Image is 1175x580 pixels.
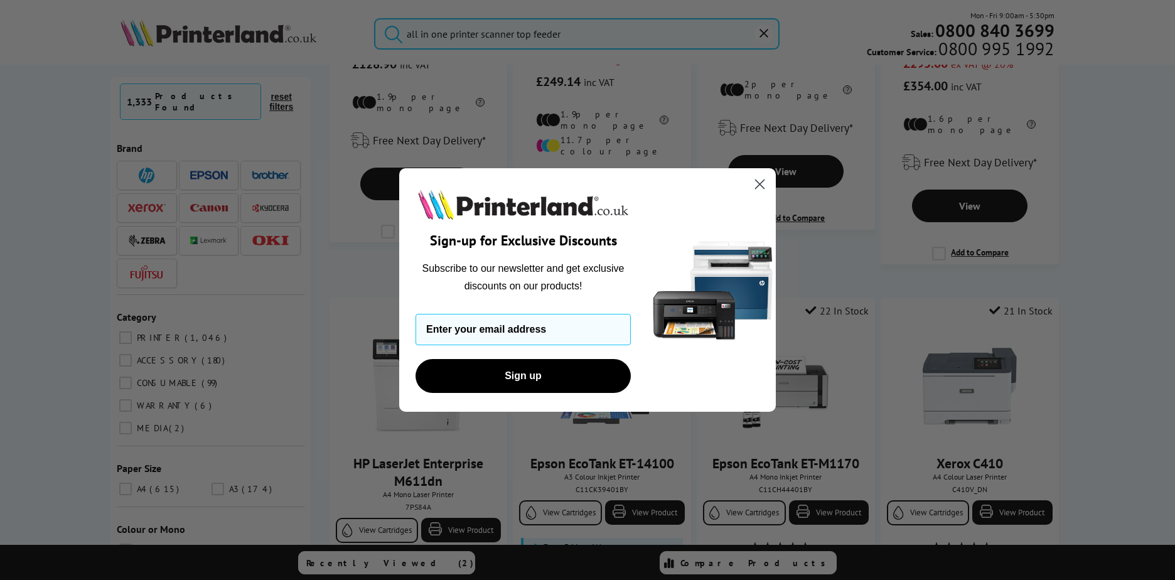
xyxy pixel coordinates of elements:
button: Sign up [416,359,631,393]
input: Enter your email address [416,314,631,345]
span: Sign-up for Exclusive Discounts [430,232,617,249]
button: Close dialog [749,173,771,195]
img: 5290a21f-4df8-4860-95f4-ea1e8d0e8904.png [650,168,776,412]
span: Subscribe to our newsletter and get exclusive discounts on our products! [422,263,625,291]
img: Printerland.co.uk [416,187,631,222]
